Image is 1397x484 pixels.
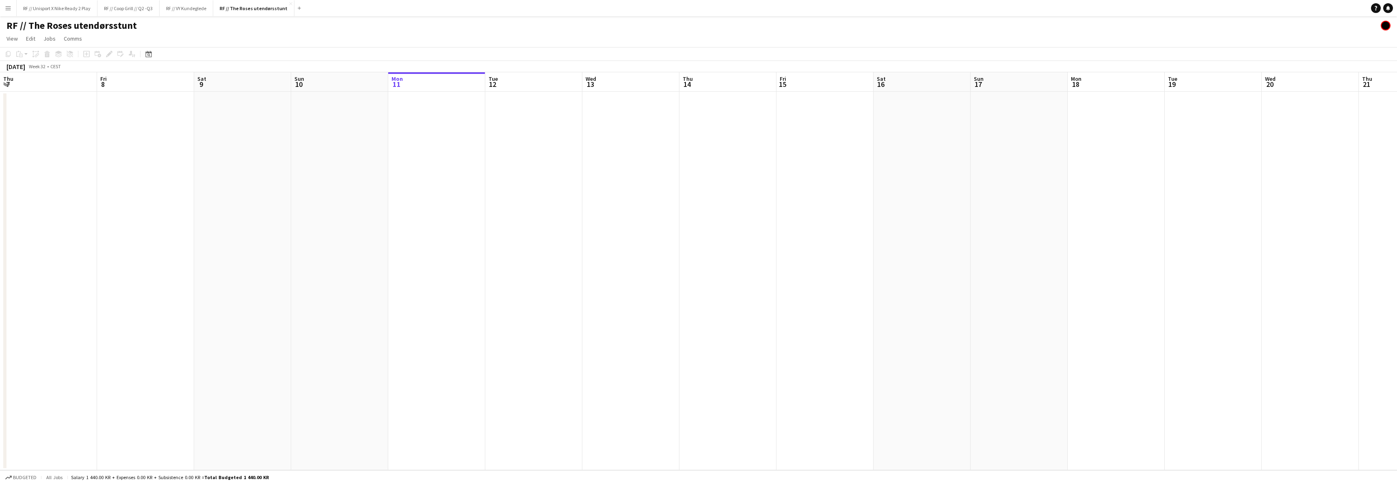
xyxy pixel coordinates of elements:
span: Tue [1168,75,1177,82]
span: View [6,35,18,42]
span: 14 [681,80,693,89]
button: RF // The Roses utendørsstunt [213,0,294,16]
span: Thu [1362,75,1372,82]
span: Mon [1071,75,1081,82]
a: Jobs [40,33,59,44]
h1: RF // The Roses utendørsstunt [6,19,137,32]
button: Budgeted [4,473,38,482]
span: 11 [390,80,403,89]
button: RF // Unisport X Nike Ready 2 Play [17,0,97,16]
span: Fri [780,75,786,82]
span: 21 [1361,80,1372,89]
span: Jobs [43,35,56,42]
span: Thu [683,75,693,82]
a: Comms [61,33,85,44]
span: 9 [196,80,206,89]
span: 19 [1167,80,1177,89]
span: Budgeted [13,475,37,480]
span: Sun [974,75,984,82]
span: 8 [99,80,107,89]
span: 7 [2,80,13,89]
span: Edit [26,35,35,42]
span: 12 [487,80,498,89]
span: 20 [1264,80,1276,89]
span: Sat [877,75,886,82]
span: Wed [586,75,596,82]
span: Comms [64,35,82,42]
a: Edit [23,33,39,44]
div: Salary 1 440.00 KR + Expenses 0.00 KR + Subsistence 0.00 KR = [71,474,269,480]
span: Thu [3,75,13,82]
span: Mon [391,75,403,82]
button: RF // VY Kundeglede [160,0,213,16]
app-user-avatar: Hin Shing Cheung [1381,21,1391,30]
span: Fri [100,75,107,82]
span: 13 [584,80,596,89]
div: CEST [50,63,61,69]
span: Sat [197,75,206,82]
span: Sun [294,75,304,82]
span: 18 [1070,80,1081,89]
span: Wed [1265,75,1276,82]
span: Tue [489,75,498,82]
span: All jobs [45,474,64,480]
span: 16 [876,80,886,89]
span: Total Budgeted 1 440.00 KR [204,474,269,480]
span: 17 [973,80,984,89]
button: RF // Coop Grill // Q2 -Q3 [97,0,160,16]
a: View [3,33,21,44]
span: Week 32 [27,63,47,69]
span: 10 [293,80,304,89]
span: 15 [779,80,786,89]
div: [DATE] [6,63,25,71]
